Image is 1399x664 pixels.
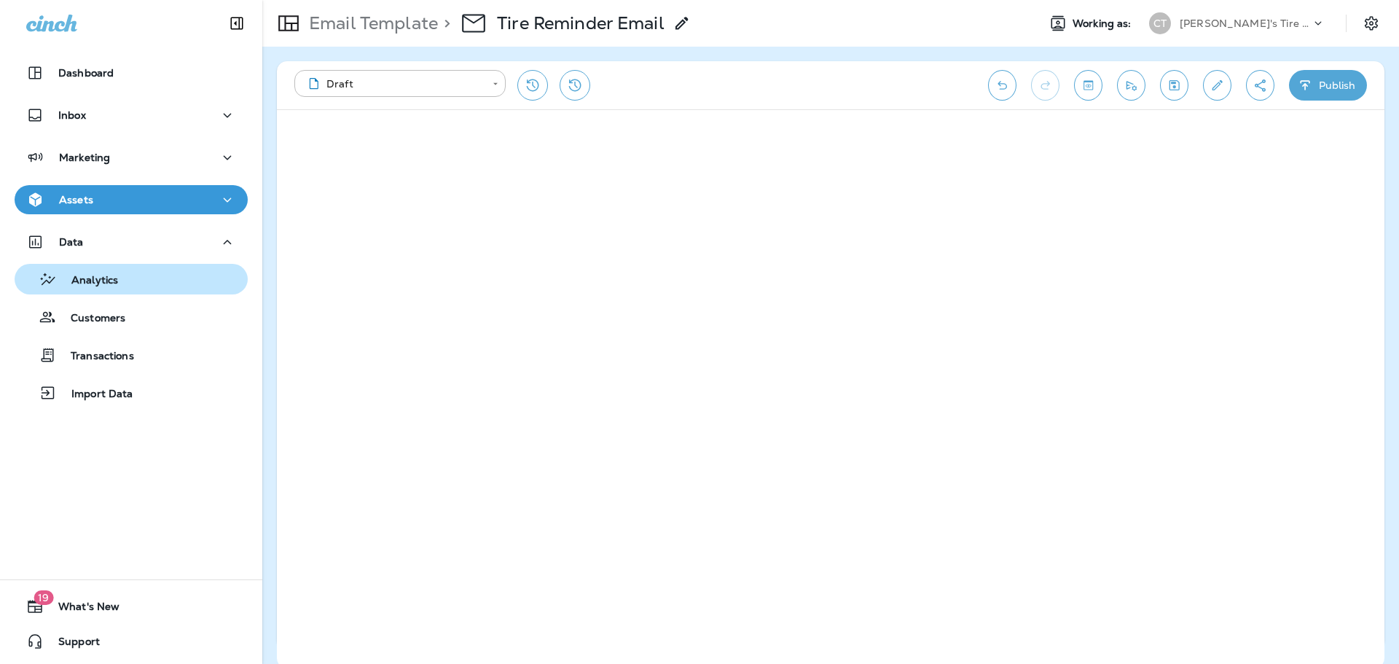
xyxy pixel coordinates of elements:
[15,227,248,257] button: Data
[497,12,665,34] p: Tire Reminder Email
[15,592,248,621] button: 19What's New
[438,12,450,34] p: >
[1180,17,1311,29] p: [PERSON_NAME]'s Tire & Auto
[15,58,248,87] button: Dashboard
[1149,12,1171,34] div: CT
[58,109,86,121] p: Inbox
[57,388,133,402] p: Import Data
[15,302,248,332] button: Customers
[560,70,590,101] button: View Changelog
[517,70,548,101] button: Restore from previous version
[15,143,248,172] button: Marketing
[216,9,257,38] button: Collapse Sidebar
[57,274,118,288] p: Analytics
[305,77,482,91] div: Draft
[1160,70,1188,101] button: Save
[56,312,125,326] p: Customers
[1073,17,1135,30] span: Working as:
[34,590,53,605] span: 19
[44,636,100,653] span: Support
[15,627,248,656] button: Support
[988,70,1016,101] button: Undo
[59,194,93,206] p: Assets
[1117,70,1145,101] button: Send test email
[1074,70,1102,101] button: Toggle preview
[59,236,84,248] p: Data
[59,152,110,163] p: Marketing
[15,378,248,408] button: Import Data
[56,350,134,364] p: Transactions
[1203,70,1231,101] button: Edit details
[58,67,114,79] p: Dashboard
[1358,10,1384,36] button: Settings
[1289,70,1367,101] button: Publish
[15,340,248,370] button: Transactions
[44,601,119,618] span: What's New
[1246,70,1274,101] button: Create a Shareable Preview Link
[15,101,248,130] button: Inbox
[303,12,438,34] p: Email Template
[15,185,248,214] button: Assets
[15,264,248,294] button: Analytics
